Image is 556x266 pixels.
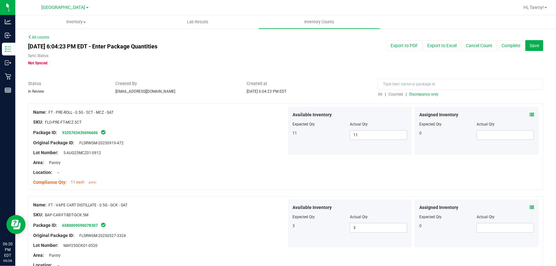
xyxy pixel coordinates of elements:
div: 0 [419,130,477,136]
button: Complete [497,40,524,51]
a: All counts [28,35,49,40]
inline-svg: Retail [5,73,11,80]
span: FLSRWGM-20250527-3324 [76,234,126,238]
input: Type item name or package id [378,79,543,90]
span: Original Package ID: [33,140,74,145]
span: 3 [293,224,295,228]
span: In Sync [100,129,106,135]
span: Expected Qty [293,215,315,219]
inline-svg: Reports [5,87,11,93]
span: Available Inventory [293,204,332,211]
button: Cancel Count [462,40,496,51]
span: Pantry [46,161,61,165]
span: All [378,92,382,97]
span: Lot Number: [33,243,58,248]
span: In Review [28,89,44,94]
span: [EMAIL_ADDRESS][DOMAIN_NAME] [115,89,175,94]
span: Compliance Qty: [33,180,67,185]
span: Original Package ID: [33,233,74,238]
span: BAP-CAR-FT-BDT-GCK.5M [45,213,88,217]
span: Save [530,43,539,48]
span: 11 each [71,180,84,184]
a: Inventory [15,15,137,29]
iframe: Resource center [6,215,25,234]
span: | [385,92,386,97]
a: Inventory Counts [259,15,380,29]
span: 5-AUG25MCZ01-0912 [60,151,101,155]
span: Assigned Inventory [419,111,458,118]
span: SKU: [33,119,43,125]
inline-svg: Analytics [5,18,11,25]
span: Inventory Counts [296,19,343,25]
span: Package ID: [33,130,57,135]
input: 3 [350,223,407,232]
span: Discrepancy only [409,92,438,97]
span: FT - PRE-ROLL - 0.5G - 5CT - MCZ - SAT [48,110,113,115]
label: Sync Status [28,53,48,59]
a: 9325703435696606 [62,131,98,135]
span: Area: [33,160,44,165]
span: Assigned Inventory [419,204,458,211]
span: [GEOGRAPHIC_DATA] [42,5,85,10]
span: Package ID: [33,223,57,228]
span: Inventory [16,19,137,25]
span: Created By [115,80,237,87]
span: Hi, Tawny! [524,5,544,10]
span: [DATE] [89,181,96,184]
button: Save [525,40,543,51]
span: Name: [33,110,47,115]
inline-svg: Outbound [5,60,11,66]
span: 11 [293,131,297,135]
a: 6580009590078307 [62,223,98,228]
span: FLO-PRE-FT-MCZ.5CT [45,120,82,125]
span: Area: [33,253,44,258]
p: 06:20 PM EDT [3,241,12,258]
span: MAY25GCK01-0520 [60,243,97,248]
button: Export to PDF [386,40,422,51]
div: 0 [419,223,477,229]
div: Expected Qty [419,121,477,127]
span: Lot Number: [33,150,58,155]
input: 11 [350,131,407,140]
span: Not Synced [28,61,47,65]
span: Counted [388,92,403,97]
span: Name: [33,202,47,207]
span: Actual Qty [350,215,368,219]
button: Export to Excel [423,40,461,51]
span: SKU: [33,212,43,217]
inline-svg: Inventory [5,46,11,52]
h4: [DATE] 6:04:23 PM EDT - Enter Package Quantities [28,43,325,50]
a: All [378,92,385,97]
span: FLSRWGM-20250919-472 [76,141,124,145]
span: Pantry [46,253,61,258]
span: In Sync [100,222,106,228]
div: Expected Qty [419,214,477,220]
p: 09/28 [3,258,12,263]
span: Expected Qty [293,122,315,126]
span: Created at [247,80,368,87]
span: Available Inventory [293,111,332,118]
inline-svg: Inbound [5,32,11,39]
span: | [406,92,407,97]
span: -- [54,170,59,175]
a: Lab Results [137,15,259,29]
span: FT - VAPE CART DISTILLATE - 0.5G - GCK - SAT [48,203,127,207]
a: Discrepancy only [408,92,438,97]
span: Actual Qty [350,122,368,126]
span: Lab Results [178,19,217,25]
div: Actual Qty [477,121,534,127]
a: Counted [387,92,406,97]
div: Actual Qty [477,214,534,220]
span: [DATE] 6:04:23 PM EDT [247,89,286,94]
span: Status [28,80,106,87]
span: Location: [33,170,52,175]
